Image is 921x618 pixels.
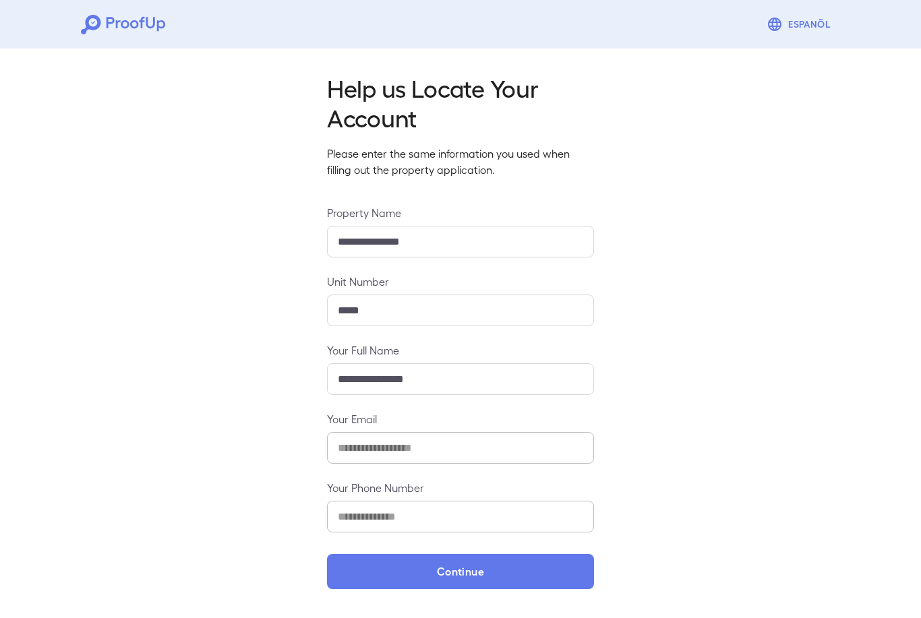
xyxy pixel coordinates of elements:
[327,342,594,358] label: Your Full Name
[761,11,840,38] button: Espanõl
[327,73,594,132] h2: Help us Locate Your Account
[327,411,594,427] label: Your Email
[327,480,594,495] label: Your Phone Number
[327,274,594,289] label: Unit Number
[327,146,594,178] p: Please enter the same information you used when filling out the property application.
[327,205,594,220] label: Property Name
[327,554,594,589] button: Continue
